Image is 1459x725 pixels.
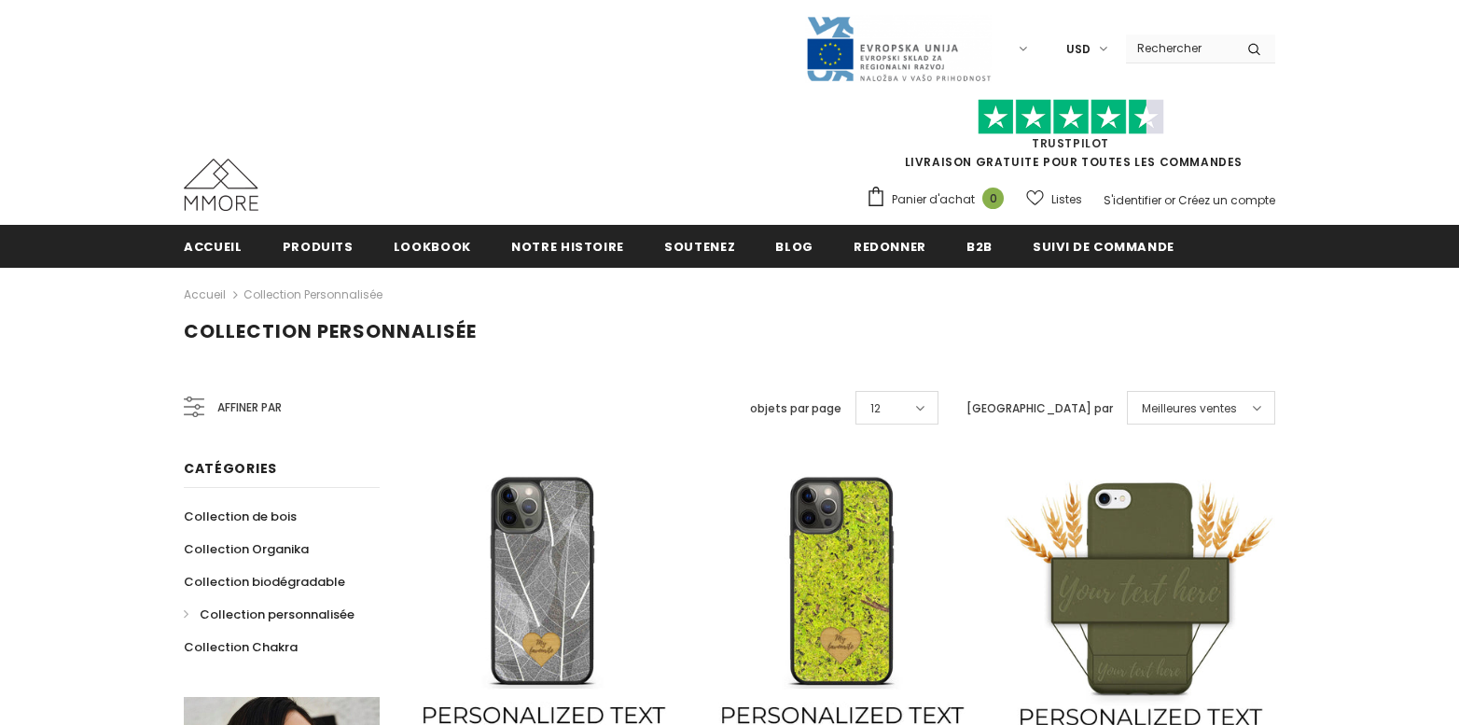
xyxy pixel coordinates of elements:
[1066,40,1091,59] span: USD
[394,238,471,256] span: Lookbook
[511,225,624,267] a: Notre histoire
[1051,190,1082,209] span: Listes
[184,598,354,631] a: Collection personnalisée
[184,540,309,558] span: Collection Organika
[854,225,926,267] a: Redonner
[184,459,277,478] span: Catégories
[283,225,354,267] a: Produits
[1104,192,1161,208] a: S'identifier
[184,318,477,344] span: Collection personnalisée
[184,533,309,565] a: Collection Organika
[982,188,1004,209] span: 0
[966,238,993,256] span: B2B
[854,238,926,256] span: Redonner
[184,565,345,598] a: Collection biodégradable
[775,238,813,256] span: Blog
[243,286,382,302] a: Collection personnalisée
[870,399,881,418] span: 12
[664,225,735,267] a: soutenez
[184,573,345,591] span: Collection biodégradable
[664,238,735,256] span: soutenez
[805,15,992,83] img: Javni Razpis
[394,225,471,267] a: Lookbook
[966,225,993,267] a: B2B
[1178,192,1275,208] a: Créez un compte
[184,238,243,256] span: Accueil
[866,107,1275,170] span: LIVRAISON GRATUITE POUR TOUTES LES COMMANDES
[892,190,975,209] span: Panier d'achat
[184,225,243,267] a: Accueil
[511,238,624,256] span: Notre histoire
[978,99,1164,135] img: Faites confiance aux étoiles pilotes
[1164,192,1175,208] span: or
[283,238,354,256] span: Produits
[866,186,1013,214] a: Panier d'achat 0
[184,638,298,656] span: Collection Chakra
[775,225,813,267] a: Blog
[1142,399,1237,418] span: Meilleures ventes
[200,606,354,623] span: Collection personnalisée
[1026,183,1082,216] a: Listes
[184,500,297,533] a: Collection de bois
[1126,35,1233,62] input: Search Site
[966,399,1113,418] label: [GEOGRAPHIC_DATA] par
[184,631,298,663] a: Collection Chakra
[805,40,992,56] a: Javni Razpis
[184,159,258,211] img: Cas MMORE
[1033,225,1174,267] a: Suivi de commande
[750,399,841,418] label: objets par page
[1033,238,1174,256] span: Suivi de commande
[1032,135,1109,151] a: TrustPilot
[184,284,226,306] a: Accueil
[184,508,297,525] span: Collection de bois
[217,397,282,418] span: Affiner par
